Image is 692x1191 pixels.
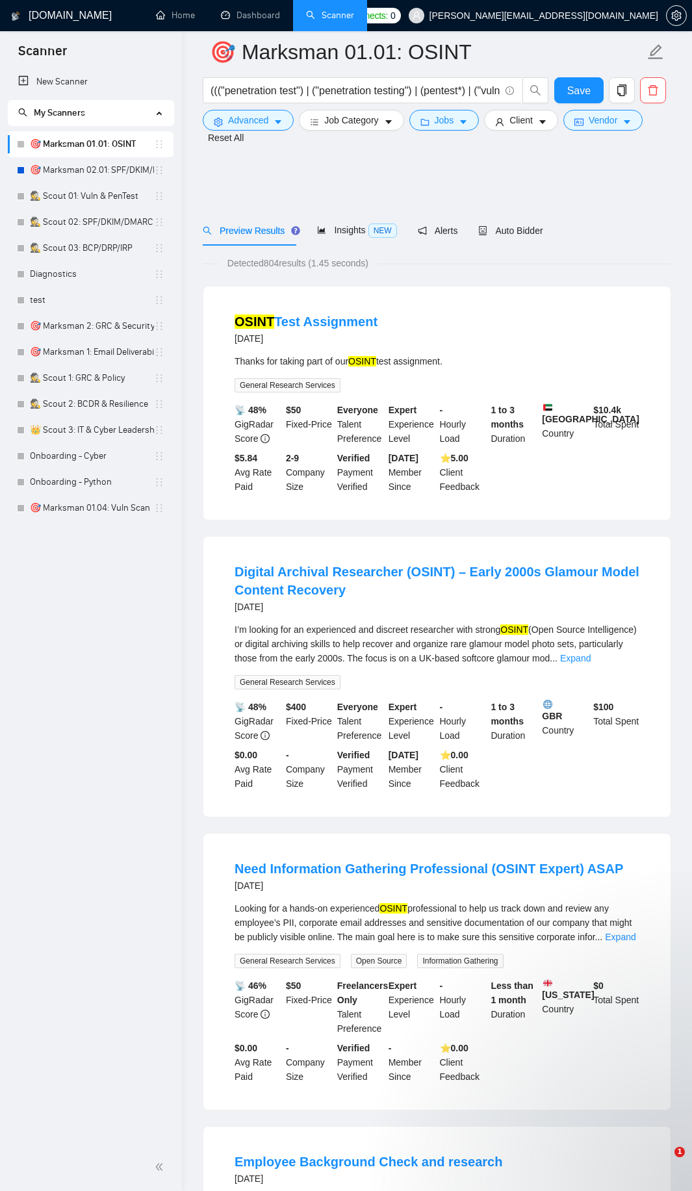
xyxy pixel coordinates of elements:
[574,117,583,127] span: idcard
[210,36,645,68] input: Scanner name...
[154,451,164,461] span: holder
[593,702,613,712] b: $ 100
[8,365,173,391] li: 🕵️ Scout 1: GRC & Policy
[440,980,443,991] b: -
[563,110,643,131] button: idcardVendorcaret-down
[235,314,274,329] mark: OSINT
[203,226,212,235] span: search
[283,700,335,743] div: Fixed-Price
[286,405,301,415] b: $ 50
[418,225,458,236] span: Alerts
[389,405,417,415] b: Expert
[488,979,539,1036] div: Duration
[389,702,417,712] b: Expert
[543,700,552,709] img: 🌐
[286,1043,289,1053] b: -
[235,354,639,368] div: Thanks for taking part of our test assignment.
[235,954,340,968] span: General Research Services
[30,131,154,157] a: 🎯 Marksman 01.01: OSINT
[317,225,396,235] span: Insights
[478,225,543,236] span: Auto Bidder
[420,117,429,127] span: folder
[641,84,665,96] span: delete
[391,8,396,23] span: 0
[30,183,154,209] a: 🕵️ Scout 01: Vuln & PenTest
[8,42,77,69] span: Scanner
[283,979,335,1036] div: Fixed-Price
[154,321,164,331] span: holder
[368,224,397,238] span: NEW
[386,451,437,494] div: Member Since
[30,391,154,417] a: 🕵️ Scout 2: BCDR & Resilience
[30,443,154,469] a: Onboarding - Cyber
[589,113,617,127] span: Vendor
[30,365,154,391] a: 🕵️ Scout 1: GRC & Policy
[591,979,642,1036] div: Total Spent
[214,117,223,127] span: setting
[550,653,557,663] span: ...
[348,356,376,366] mark: OSINT
[593,405,621,415] b: $ 10.4k
[30,313,154,339] a: 🎯 Marksman 2: GRC & Security Audits
[235,901,639,944] div: Looking for a hands-on experienced professional to help us track down and review any employee’s P...
[335,700,386,743] div: Talent Preference
[440,1043,468,1053] b: ⭐️ 0.00
[337,980,389,1005] b: Freelancers Only
[8,391,173,417] li: 🕵️ Scout 2: BCDR & Resilience
[154,399,164,409] span: holder
[539,700,591,743] div: Country
[8,157,173,183] li: 🎯 Marksman 02.01: SPF/DKIM/DMARC
[488,700,539,743] div: Duration
[437,451,489,494] div: Client Feedback
[500,624,528,635] mark: OSINT
[335,979,386,1036] div: Talent Preference
[542,403,639,424] b: [GEOGRAPHIC_DATA]
[667,10,686,21] span: setting
[235,750,257,760] b: $0.00
[8,313,173,339] li: 🎯 Marksman 2: GRC & Security Audits
[30,209,154,235] a: 🕵️ Scout 02: SPF/DKIM/DMARC
[379,903,407,914] mark: OSINT
[228,113,268,127] span: Advanced
[30,287,154,313] a: test
[484,110,558,131] button: userClientcaret-down
[218,256,378,270] span: Detected 804 results (1.45 seconds)
[30,157,154,183] a: 🎯 Marksman 02.01: SPF/DKIM/DMARC
[235,314,378,329] a: OSINTTest Assignment
[522,77,548,103] button: search
[539,979,591,1036] div: Country
[283,403,335,446] div: Fixed-Price
[335,1041,386,1084] div: Payment Verified
[30,495,154,521] a: 🎯 Marksman 01.04: Vuln Scan
[386,979,437,1036] div: Experience Level
[235,980,266,991] b: 📡 46%
[389,1043,392,1053] b: -
[18,107,85,118] span: My Scanners
[386,748,437,791] div: Member Since
[317,225,326,235] span: area-chart
[232,403,283,446] div: GigRadar Score
[337,702,378,712] b: Everyone
[8,469,173,495] li: Onboarding - Python
[543,403,552,412] img: 🇦🇪
[203,110,294,131] button: settingAdvancedcaret-down
[8,69,173,95] li: New Scanner
[440,405,443,415] b: -
[235,1171,502,1186] div: [DATE]
[8,261,173,287] li: Diagnostics
[299,110,404,131] button: barsJob Categorycaret-down
[440,453,468,463] b: ⭐️ 5.00
[335,748,386,791] div: Payment Verified
[154,217,164,227] span: holder
[337,750,370,760] b: Verified
[351,954,407,968] span: Open Source
[203,225,296,236] span: Preview Results
[283,748,335,791] div: Company Size
[18,108,27,117] span: search
[154,373,164,383] span: holder
[437,403,489,446] div: Hourly Load
[154,503,164,513] span: holder
[440,750,468,760] b: ⭐️ 0.00
[8,495,173,521] li: 🎯 Marksman 01.04: Vuln Scan
[274,117,283,127] span: caret-down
